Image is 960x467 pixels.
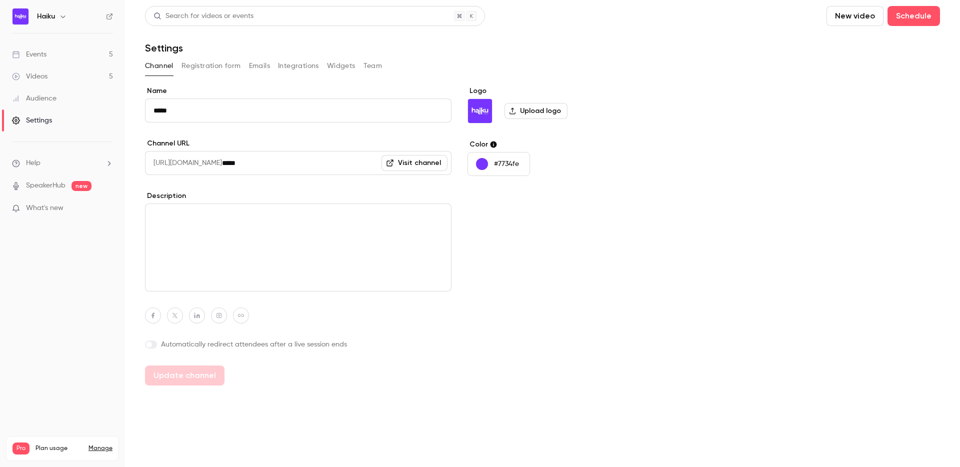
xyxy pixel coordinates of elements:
div: Events [12,49,46,59]
button: Widgets [327,58,355,74]
img: Haiku [12,8,28,24]
label: Description [145,191,451,201]
span: Help [26,158,40,168]
span: [URL][DOMAIN_NAME] [145,151,222,175]
h1: Settings [145,42,183,54]
span: Plan usage [35,444,82,452]
button: Integrations [278,58,319,74]
button: Emails [249,58,270,74]
div: Videos [12,71,47,81]
button: Channel [145,58,173,74]
label: Upload logo [504,103,567,119]
label: Logo [467,86,621,96]
div: Settings [12,115,52,125]
button: Team [363,58,382,74]
span: new [71,181,91,191]
label: Automatically redirect attendees after a live session ends [145,339,451,349]
label: Name [145,86,451,96]
img: Haiku [468,99,492,123]
button: #7734fe [467,152,530,176]
button: Registration form [181,58,241,74]
p: #7734fe [494,159,519,169]
div: Audience [12,93,56,103]
button: New video [826,6,883,26]
a: Manage [88,444,112,452]
button: Schedule [887,6,940,26]
div: Search for videos or events [153,11,253,21]
li: help-dropdown-opener [12,158,113,168]
label: Color [467,139,621,149]
h6: Haiku [37,11,55,21]
label: Channel URL [145,138,451,148]
span: What's new [26,203,63,213]
span: Pro [12,442,29,454]
a: SpeakerHub [26,180,65,191]
a: Visit channel [381,155,447,171]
